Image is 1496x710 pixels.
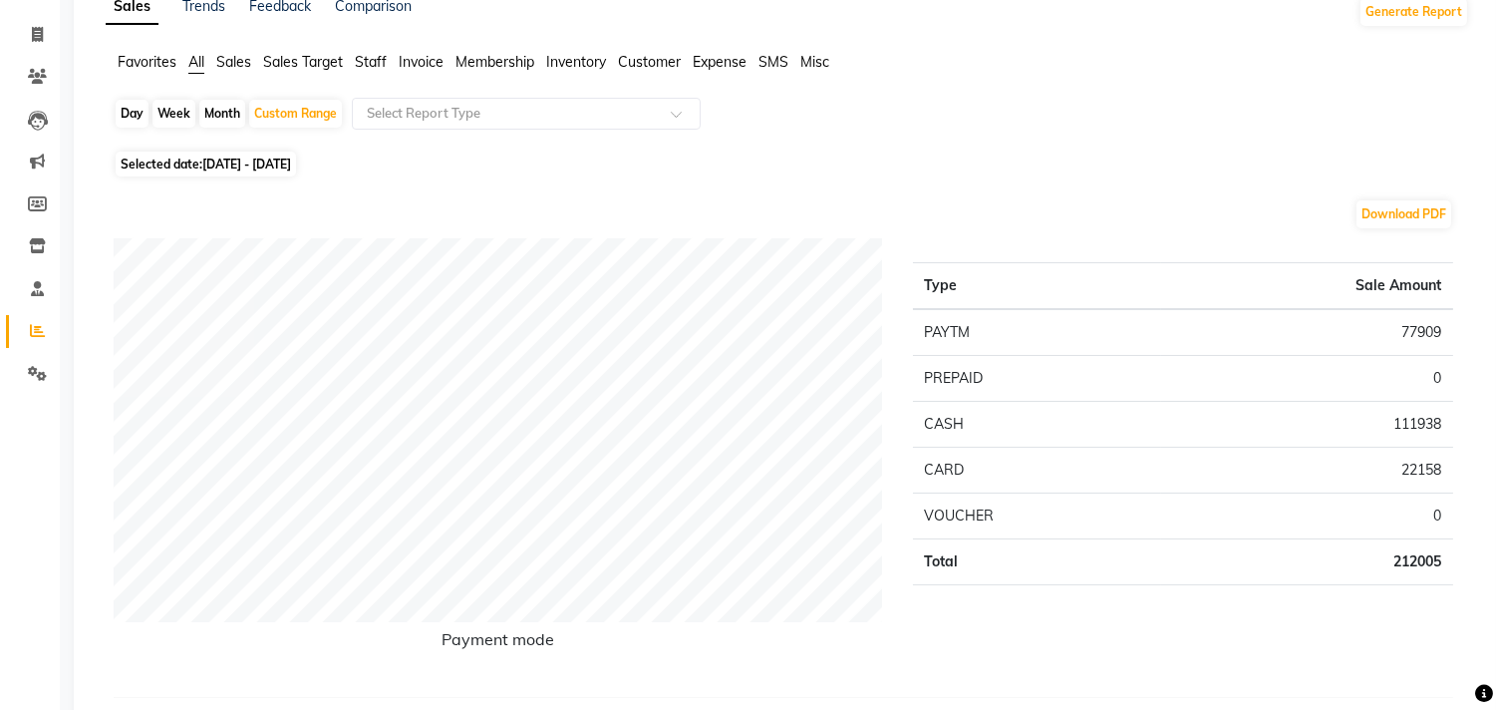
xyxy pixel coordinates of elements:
div: Day [116,100,149,128]
div: Custom Range [249,100,342,128]
td: 111938 [1161,402,1453,448]
th: Type [913,263,1162,310]
span: SMS [758,53,788,71]
span: [DATE] - [DATE] [202,157,291,172]
span: Staff [355,53,387,71]
div: Week [152,100,195,128]
td: 77909 [1161,309,1453,356]
span: Selected date: [116,152,296,177]
span: Expense [693,53,747,71]
td: 22158 [1161,448,1453,494]
span: Inventory [546,53,606,71]
td: CASH [913,402,1162,448]
td: PAYTM [913,309,1162,356]
td: CARD [913,448,1162,494]
td: Total [913,539,1162,585]
span: Sales [216,53,251,71]
span: Misc [800,53,829,71]
span: Invoice [399,53,444,71]
h6: Payment mode [114,630,883,657]
div: Month [199,100,245,128]
td: VOUCHER [913,494,1162,539]
td: 0 [1161,356,1453,402]
th: Sale Amount [1161,263,1453,310]
span: Sales Target [263,53,343,71]
td: 0 [1161,494,1453,539]
span: Membership [455,53,534,71]
span: Customer [618,53,681,71]
button: Download PDF [1356,200,1451,228]
td: 212005 [1161,539,1453,585]
span: Favorites [118,53,176,71]
td: PREPAID [913,356,1162,402]
span: All [188,53,204,71]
